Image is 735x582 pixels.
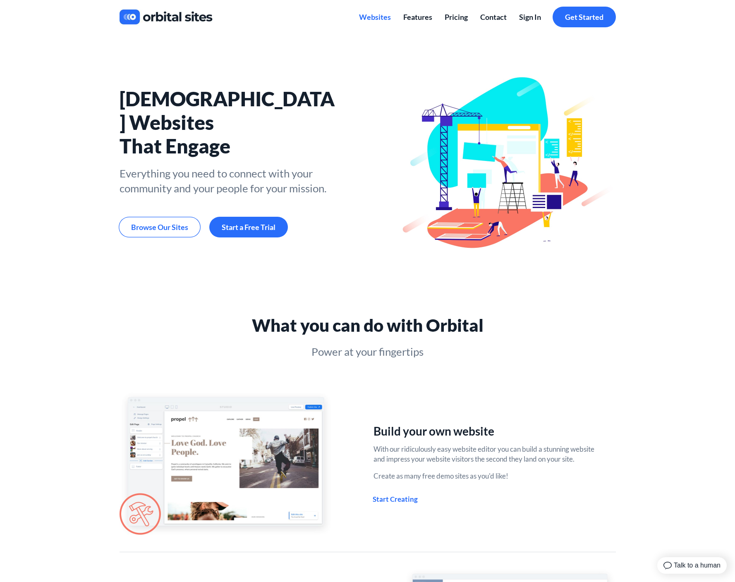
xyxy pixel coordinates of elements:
[565,12,603,22] span: Get Started
[359,12,391,22] span: Websites
[120,6,213,28] img: a830013a-b469-4526-b329-771b379920ab.jpg
[474,7,513,28] a: Contact
[438,7,474,28] a: Pricing
[553,7,616,28] a: Get Started
[153,344,583,359] p: Power at your fingertips
[513,7,547,28] a: Sign In
[397,7,438,28] a: Features
[519,12,541,22] span: Sign In
[120,166,339,196] p: Everything you need to connect with your community and your people for your mission.
[119,223,201,232] a: Browse Our Sites
[209,217,288,238] button: Start a Free Trial
[120,392,333,535] img: ab519c1a-1554-4081-b3b0-4c949ab31670.jpg
[119,217,201,238] button: Browse Our Sites
[353,7,397,28] a: Websites
[380,75,616,249] img: dad5dc6e-0634-433e-925d-15ac8ec12354.jpg
[56,8,126,25] div: Talk to a human
[373,424,595,438] p: Build your own website
[480,12,507,22] span: Contact
[153,315,583,336] p: What you can do with Orbital
[445,12,468,22] span: Pricing
[120,87,339,158] p: [DEMOGRAPHIC_DATA] Websites That Engage
[373,471,595,481] p: Create as many free demo sites as you'd like!
[403,12,432,22] span: Features
[209,223,288,232] a: Start a Free Trial
[373,495,418,503] button: Start Creating
[373,444,595,464] p: With our ridiculously easy website editor you can build a stunning website and impress your websi...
